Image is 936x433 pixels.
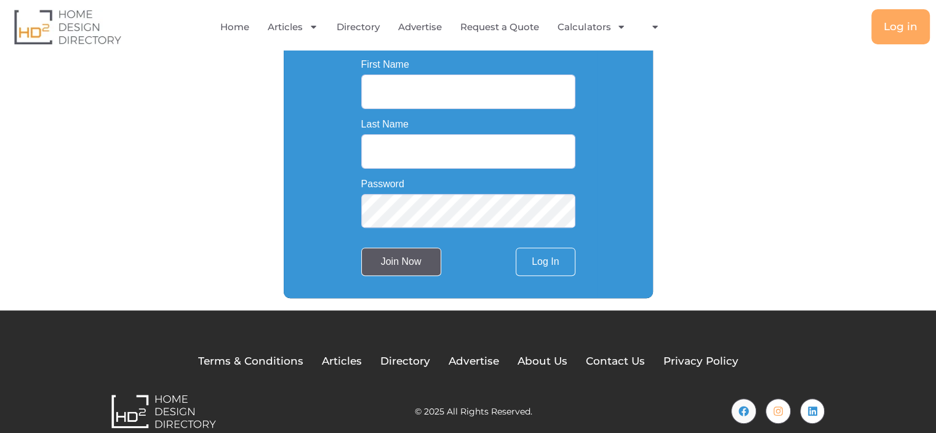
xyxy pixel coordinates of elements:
[518,354,567,370] a: About Us
[460,13,539,41] a: Request a Quote
[361,179,404,189] label: Password
[449,354,499,370] a: Advertise
[361,60,409,70] label: First Name
[380,354,430,370] a: Directory
[586,354,645,370] a: Contact Us
[322,354,362,370] a: Articles
[516,248,575,276] a: Log In
[220,13,249,41] a: Home
[361,248,441,276] input: Join Now
[398,13,442,41] a: Advertise
[361,119,409,129] label: Last Name
[191,13,698,41] nav: Menu
[198,354,303,370] a: Terms & Conditions
[884,22,918,32] span: Log in
[871,9,930,44] a: Log in
[663,354,738,370] a: Privacy Policy
[337,13,380,41] a: Directory
[268,13,318,41] a: Articles
[415,407,532,416] h2: © 2025 All Rights Reserved.
[558,13,626,41] a: Calculators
